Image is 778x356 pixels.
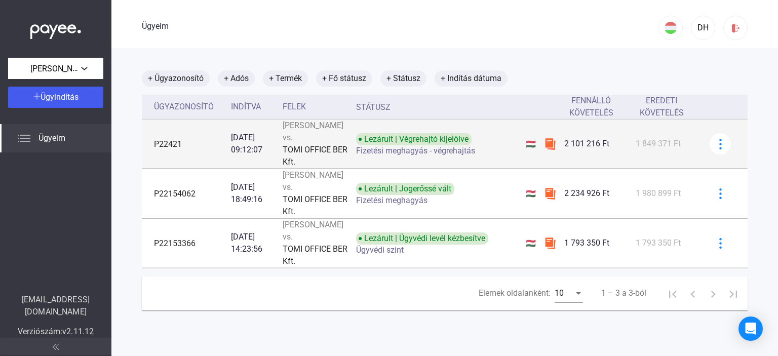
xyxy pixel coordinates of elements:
img: white-payee-white-dot.svg [30,19,81,39]
img: kékebb [715,139,726,149]
img: szamlazzhu-mini [544,138,556,150]
font: + Státusz [386,73,420,83]
font: 1 980 899 Ft [636,188,681,198]
font: [PERSON_NAME] vs. [283,121,343,142]
button: HU [658,16,683,40]
font: 🇭🇺 [526,139,536,149]
font: + Termék [269,73,302,83]
font: Eredeti követelés [640,96,684,117]
font: Felek [283,102,306,111]
font: Ügyvédi szint [356,245,404,255]
font: + Fő státusz [322,73,366,83]
font: P22421 [154,139,182,149]
font: Ügyazonosító [154,102,214,111]
img: szamlazzhu-mini [544,237,556,249]
button: DH [691,16,715,40]
div: Felek [283,101,348,113]
button: kékebb [710,133,731,154]
font: 2 101 216 Ft [564,139,609,148]
button: kékebb [710,232,731,254]
img: kékebb [715,238,726,249]
font: 2 234 926 Ft [564,188,609,198]
font: TOMI OFFICE BER Kft. [283,145,347,167]
button: Előző oldal [683,283,703,303]
font: [PERSON_NAME] vs. [283,220,343,242]
font: TOMI OFFICE BER Kft. [283,194,347,216]
button: [PERSON_NAME] [8,58,103,79]
div: Ügyazonosító [154,101,223,113]
img: szamlazzhu-mini [544,187,556,200]
font: [DATE] 09:12:07 [231,133,262,154]
div: Intercom Messenger megnyitása [738,317,763,341]
img: kijelentkezés-piros [730,23,741,33]
font: 1 849 371 Ft [636,139,681,148]
img: plus-white.svg [33,93,41,100]
button: kijelentkezés-piros [723,16,748,40]
font: Elemek oldalanként: [479,288,551,298]
font: P22153366 [154,239,196,248]
font: 1 793 350 Ft [564,238,609,248]
font: 10 [555,288,564,298]
div: Eredeti követelés [636,95,697,119]
button: kékebb [710,183,731,204]
font: P22154062 [154,189,196,199]
font: Fizetési meghagyás - végrehajtás [356,146,475,155]
font: Lezárult | Végrehajtó kijelölve [364,134,469,144]
font: TOMI OFFICE BER Kft. [283,244,347,266]
font: Státusz [356,102,391,112]
img: HU [665,22,677,34]
button: Első oldal [663,283,683,303]
font: Indítva [231,102,261,111]
font: [DATE] 18:49:16 [231,182,262,204]
font: + Adós [224,73,249,83]
font: [EMAIL_ADDRESS][DOMAIN_NAME] [22,295,90,317]
div: Fennálló követelés [564,95,628,119]
img: arrow-double-left-grey.svg [53,344,59,350]
font: Lezárult | Jogerőssé vált [364,184,451,193]
font: [DATE] 14:23:56 [231,232,262,254]
font: Ügyeim [38,133,65,143]
font: Verziószám: [18,327,62,336]
font: + Ügyazonosító [148,73,204,83]
img: kékebb [715,188,726,199]
font: Ügyeim [142,21,169,31]
font: [PERSON_NAME] vs. [283,170,343,192]
mat-select: Elemek oldalanként: [555,287,583,299]
div: Indítva [231,101,275,113]
button: Utolsó oldal [723,283,744,303]
font: 🇭🇺 [526,239,536,248]
font: Lezárult | Ügyvédi levél kézbesítve [364,233,485,243]
font: [PERSON_NAME] [30,63,91,73]
font: Ügyindítás [41,92,79,102]
img: list.svg [18,132,30,144]
font: Fizetési meghagyás [356,195,427,205]
font: 1 – 3 a 3-ból [601,288,646,298]
font: 🇭🇺 [526,189,536,199]
font: v2.11.12 [62,327,94,336]
button: Ügyindítás [8,87,103,108]
font: 1 793 350 Ft [636,238,681,248]
font: DH [697,23,709,32]
font: + Indítás dátuma [441,73,501,83]
button: Következő oldal [703,283,723,303]
font: Fennálló követelés [569,96,613,117]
